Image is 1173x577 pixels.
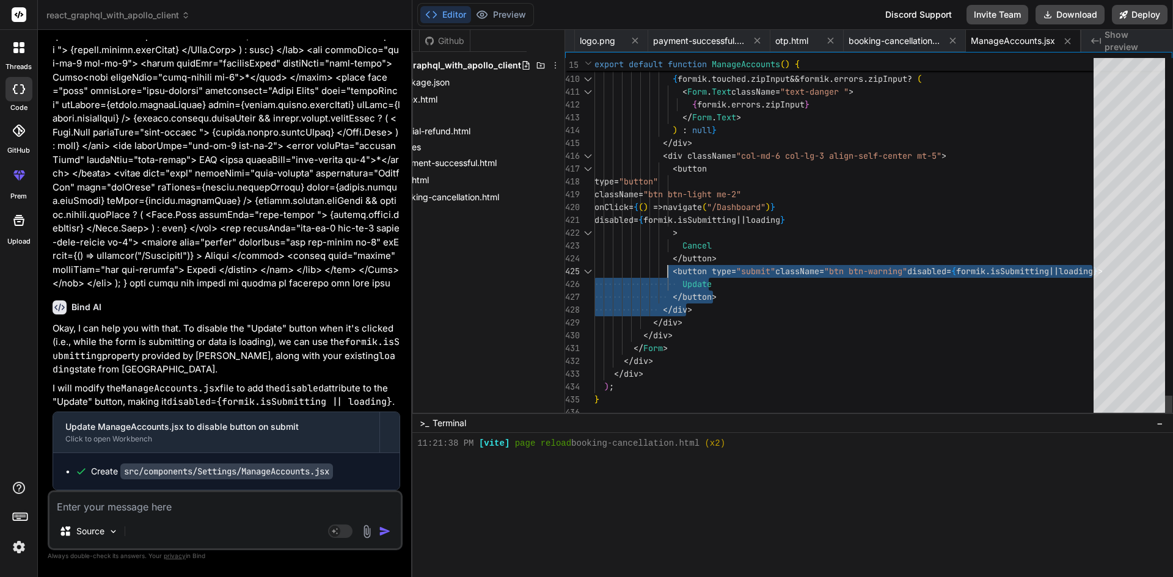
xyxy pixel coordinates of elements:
span: </ [634,343,643,354]
span: loading [1059,266,1093,277]
span: ) [785,59,790,70]
span: . [673,214,678,225]
code: src/components/Settings/ManageAccounts.jsx [120,463,333,479]
span: } [1093,266,1098,277]
span: ( [638,201,643,212]
span: function [668,59,707,70]
span: </ [614,368,624,379]
span: − [1157,417,1163,429]
p: Okay, I can help you with that. To disable the "Update" button when it's clicked (i.e., while the... [53,322,400,377]
span: } [712,125,717,136]
span: export [594,59,624,70]
span: null [692,125,712,136]
span: touched [712,73,746,84]
div: 410 [565,73,579,85]
span: { [638,214,643,225]
div: 426 [565,278,579,291]
span: = [731,150,736,161]
div: Click to collapse the range. [580,73,596,85]
code: loading [53,350,395,376]
span: { [951,266,956,277]
span: ( [780,59,785,70]
div: Click to collapse the range. [580,150,596,162]
span: disabled [594,214,634,225]
span: > [712,253,717,264]
span: > [849,86,853,97]
span: { [692,99,697,110]
span: payment-successful.html [653,35,745,47]
div: 418 [565,175,579,188]
span: [vite] [479,438,510,449]
span: && [790,73,800,84]
div: 412 [565,98,579,111]
span: || [1049,266,1059,277]
div: 415 [565,137,579,150]
div: 428 [565,303,579,316]
div: Create [91,465,333,477]
span: </ [673,291,682,302]
span: Show preview [1105,29,1163,53]
span: disabled [907,266,946,277]
span: ) [604,381,609,392]
span: type [594,176,614,187]
span: errors [834,73,863,84]
span: partial-refund.html [395,124,472,139]
span: </ [653,317,663,328]
button: Invite Team [967,5,1028,24]
span: ) [766,201,770,212]
code: disabled [280,382,324,394]
button: − [1154,413,1166,433]
span: Cancel [682,240,712,251]
span: "col-md-6 col-lg-3 align-self-center mt-5" [736,150,941,161]
span: ; [609,381,614,392]
div: 423 [565,239,579,252]
span: . [726,99,731,110]
img: settings [9,537,29,557]
span: button type [678,266,731,277]
div: Click to collapse the range. [580,85,596,98]
span: . [746,73,751,84]
label: prem [10,191,27,201]
span: errors [731,99,761,110]
span: > [668,330,673,341]
span: > [687,304,692,315]
div: Update ManageAccounts.jsx to disable button on submit [65,421,367,433]
div: 435 [565,393,579,406]
span: </ [682,112,692,123]
span: > [712,291,717,302]
span: . [829,73,834,84]
span: > [663,343,668,354]
span: ManageAccounts [712,59,780,70]
div: 430 [565,329,579,342]
span: > [941,150,946,161]
span: "/Dashboard" [707,201,766,212]
span: Form [643,343,663,354]
span: zipInput [868,73,907,84]
span: div [673,137,687,148]
span: > [736,112,741,123]
span: default [629,59,663,70]
code: disabled={formik.isSubmitting || loading} [167,396,392,408]
span: page reload [515,438,571,449]
span: } [780,214,785,225]
label: GitHub [7,145,30,156]
span: div [624,368,638,379]
span: Terminal [433,417,466,429]
span: isSubmitting [678,214,736,225]
span: navigate [663,201,702,212]
span: formik [697,99,726,110]
p: I will modify the file to add the attribute to the "Update" button, making it . [53,382,400,409]
span: booking-cancellation.html [849,35,940,47]
p: Always double-check its answers. Your in Bind [48,550,403,562]
button: Editor [420,6,471,23]
button: Download [1036,5,1105,24]
span: { [795,59,800,70]
span: } [770,201,775,212]
span: : [682,125,687,136]
span: = [946,266,951,277]
span: > [648,355,653,366]
span: = [731,266,736,277]
span: formik [800,73,829,84]
div: 411 [565,85,579,98]
span: 15 [565,59,579,71]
